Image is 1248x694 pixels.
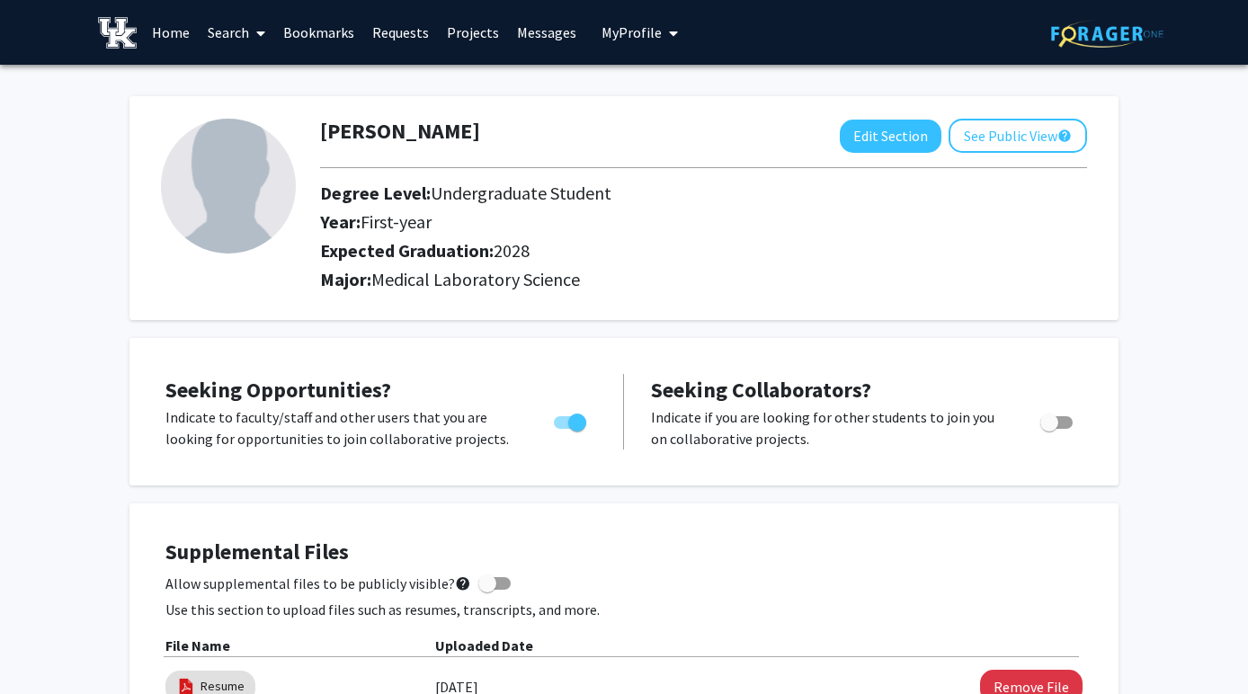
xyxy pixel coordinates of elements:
[435,636,533,654] b: Uploaded Date
[494,239,530,262] span: 2028
[651,376,871,404] span: Seeking Collaborators?
[361,210,432,233] span: First-year
[320,211,986,233] h2: Year:
[165,406,520,449] p: Indicate to faculty/staff and other users that you are looking for opportunities to join collabor...
[371,268,580,290] span: Medical Laboratory Science
[165,539,1083,565] h4: Supplemental Files
[1057,125,1072,147] mat-icon: help
[143,1,199,64] a: Home
[508,1,585,64] a: Messages
[1051,20,1163,48] img: ForagerOne Logo
[949,119,1087,153] button: See Public View
[199,1,274,64] a: Search
[363,1,438,64] a: Requests
[320,240,986,262] h2: Expected Graduation:
[651,406,1006,449] p: Indicate if you are looking for other students to join you on collaborative projects.
[431,182,611,204] span: Undergraduate Student
[320,269,1087,290] h2: Major:
[13,613,76,681] iframe: Chat
[320,182,986,204] h2: Degree Level:
[165,636,230,654] b: File Name
[320,119,480,145] h1: [PERSON_NAME]
[165,573,471,594] span: Allow supplemental files to be publicly visible?
[547,406,596,433] div: Toggle
[438,1,508,64] a: Projects
[165,599,1083,620] p: Use this section to upload files such as resumes, transcripts, and more.
[161,119,296,254] img: Profile Picture
[98,17,137,49] img: University of Kentucky Logo
[840,120,941,153] button: Edit Section
[602,23,662,41] span: My Profile
[455,573,471,594] mat-icon: help
[274,1,363,64] a: Bookmarks
[165,376,391,404] span: Seeking Opportunities?
[1033,406,1083,433] div: Toggle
